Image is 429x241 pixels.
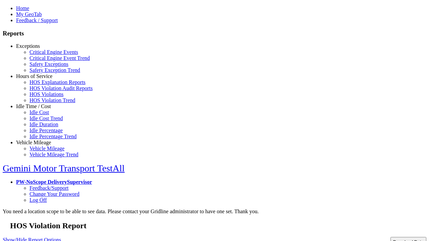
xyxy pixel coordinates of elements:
a: Hours of Service [16,73,52,79]
a: Vehicle Mileage [16,140,51,145]
a: Idle Percentage Trend [29,134,76,139]
h3: Reports [3,30,426,37]
a: Idle Percentage [29,128,63,133]
a: Safety Exceptions [29,61,68,67]
a: Vehicle Mileage [29,146,64,151]
a: Idle Duration [29,122,58,127]
a: Exceptions [16,43,40,49]
a: Feedback / Support [16,17,58,23]
a: Home [16,5,29,11]
a: Vehicle Mileage Trend [29,152,78,157]
a: My GeoTab [16,11,42,17]
a: PW-NoScope DeliverySupervisor [16,179,92,185]
a: Idle Cost Trend [29,115,63,121]
a: Idle Cost [29,109,49,115]
a: Change Your Password [29,191,79,197]
a: Log Off [29,197,47,203]
a: Idle Time / Cost [16,103,51,109]
a: Critical Engine Events [29,49,78,55]
a: HOS Violations [29,91,63,97]
a: Feedback/Support [29,185,68,191]
a: Gemini Motor Transport TestAll [3,163,125,173]
h2: HOS Violation Report [10,221,426,230]
div: You need a location scope to be able to see data. Please contact your Gridline administrator to h... [3,209,426,215]
a: Critical Engine Event Trend [29,55,90,61]
a: HOS Violation Audit Reports [29,85,93,91]
a: Safety Exception Trend [29,67,80,73]
a: HOS Violation Trend [29,97,75,103]
a: HOS Explanation Reports [29,79,85,85]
